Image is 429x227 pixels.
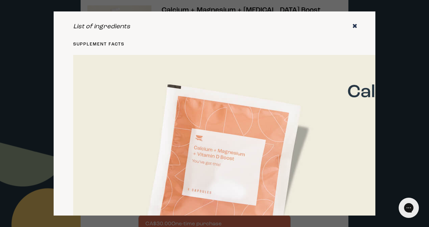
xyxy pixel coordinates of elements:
[73,41,352,47] h5: supplement facts
[73,22,130,31] em: List of ingredients
[395,195,422,220] iframe: Gorgias live chat messenger
[352,22,357,31] button: ✖
[352,23,357,30] i: ✖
